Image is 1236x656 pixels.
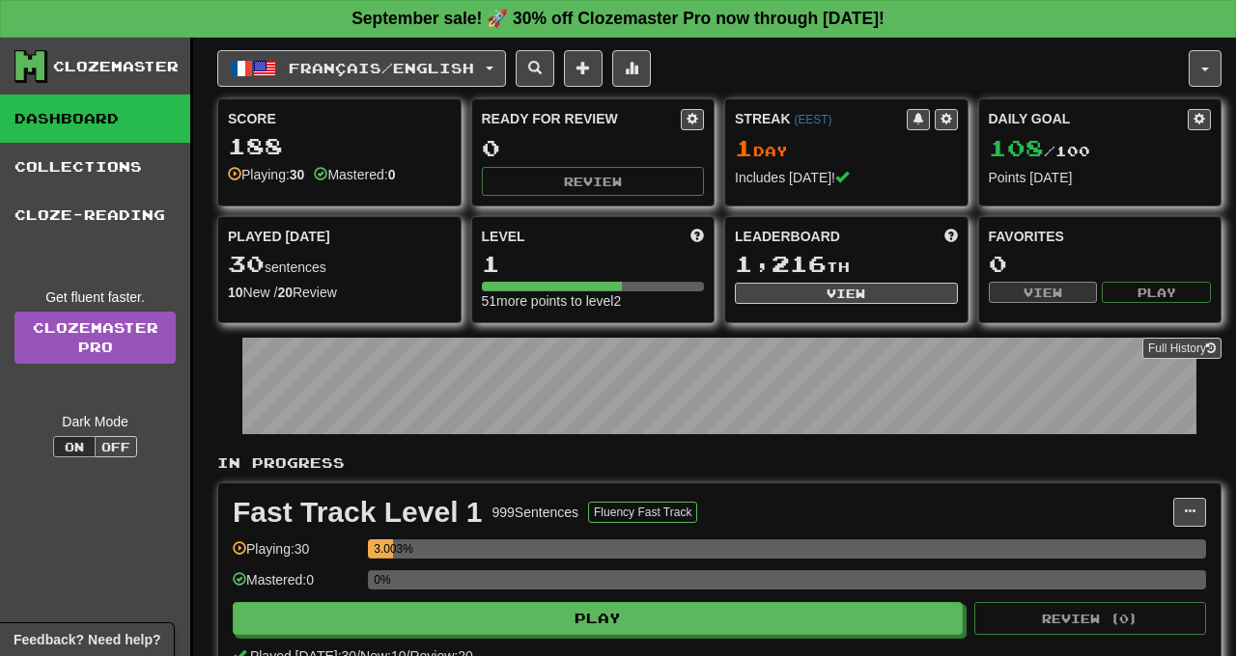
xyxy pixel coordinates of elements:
[735,250,827,277] span: 1,216
[735,283,958,304] button: View
[233,498,483,527] div: Fast Track Level 1
[735,227,840,246] span: Leaderboard
[989,134,1044,161] span: 108
[228,109,451,128] div: Score
[228,134,451,158] div: 188
[482,291,705,311] div: 51 more points to level 2
[944,227,958,246] span: This week in points, UTC
[794,113,831,126] a: (EEST)
[492,503,579,522] div: 999 Sentences
[588,502,697,523] button: Fluency Fast Track
[14,287,176,307] div: Get fluent faster.
[217,453,1222,473] p: In Progress
[989,227,1212,246] div: Favorites
[989,143,1090,159] span: / 100
[989,282,1098,303] button: View
[14,412,176,431] div: Dark Mode
[228,227,330,246] span: Played [DATE]
[233,602,963,635] button: Play
[290,167,305,182] strong: 30
[516,50,554,87] button: Search sentences
[374,539,393,559] div: 3.003%
[228,165,304,184] div: Playing:
[989,168,1212,187] div: Points [DATE]
[14,630,160,649] span: Open feedback widget
[482,252,705,276] div: 1
[989,252,1212,276] div: 0
[351,9,885,28] strong: September sale! 🚀 30% off Clozemaster Pro now through [DATE]!
[735,134,753,161] span: 1
[289,60,474,76] span: Français / English
[53,57,179,76] div: Clozemaster
[482,109,682,128] div: Ready for Review
[53,436,96,457] button: On
[735,109,907,128] div: Streak
[735,168,958,187] div: Includes [DATE]!
[217,50,506,87] button: Français/English
[388,167,396,182] strong: 0
[14,312,176,364] a: ClozemasterPro
[95,436,137,457] button: Off
[482,227,525,246] span: Level
[314,165,395,184] div: Mastered:
[228,252,451,277] div: sentences
[989,109,1189,130] div: Daily Goal
[612,50,651,87] button: More stats
[228,285,243,300] strong: 10
[228,283,451,302] div: New / Review
[277,285,293,300] strong: 20
[735,136,958,161] div: Day
[233,539,358,571] div: Playing: 30
[228,250,265,277] span: 30
[1142,338,1222,359] button: Full History
[482,136,705,160] div: 0
[735,252,958,277] div: th
[482,167,705,196] button: Review
[1102,282,1211,303] button: Play
[974,602,1206,635] button: Review (0)
[233,570,358,602] div: Mastered: 0
[564,50,603,87] button: Add sentence to collection
[690,227,704,246] span: Score more points to level up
